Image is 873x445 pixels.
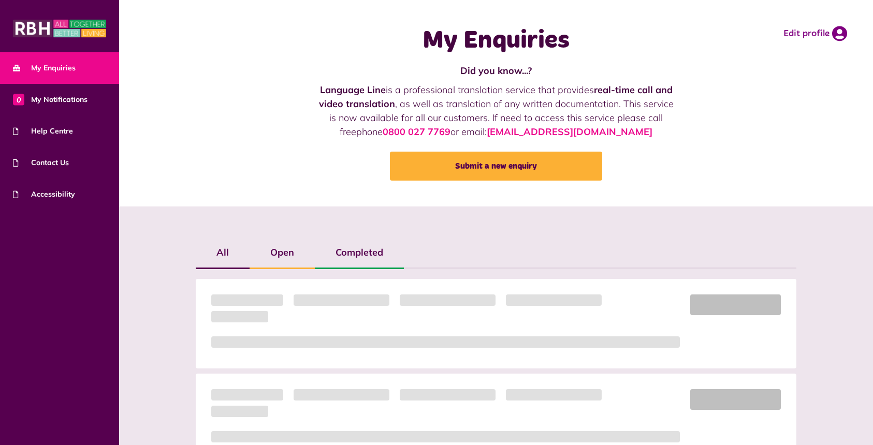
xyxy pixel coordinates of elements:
[487,126,652,138] a: [EMAIL_ADDRESS][DOMAIN_NAME]
[318,83,674,139] p: is a professional translation service that provides , as well as translation of any written docum...
[783,26,847,41] a: Edit profile
[13,94,88,105] span: My Notifications
[390,152,602,181] a: Submit a new enquiry
[319,84,673,110] strong: real-time call and video translation
[13,126,73,137] span: Help Centre
[320,84,386,96] strong: Language Line
[13,18,106,39] img: MyRBH
[460,65,532,77] strong: Did you know...?
[383,126,450,138] a: 0800 027 7769
[318,26,674,56] h1: My Enquiries
[13,63,76,73] span: My Enquiries
[13,94,24,105] span: 0
[13,157,69,168] span: Contact Us
[13,189,75,200] span: Accessibility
